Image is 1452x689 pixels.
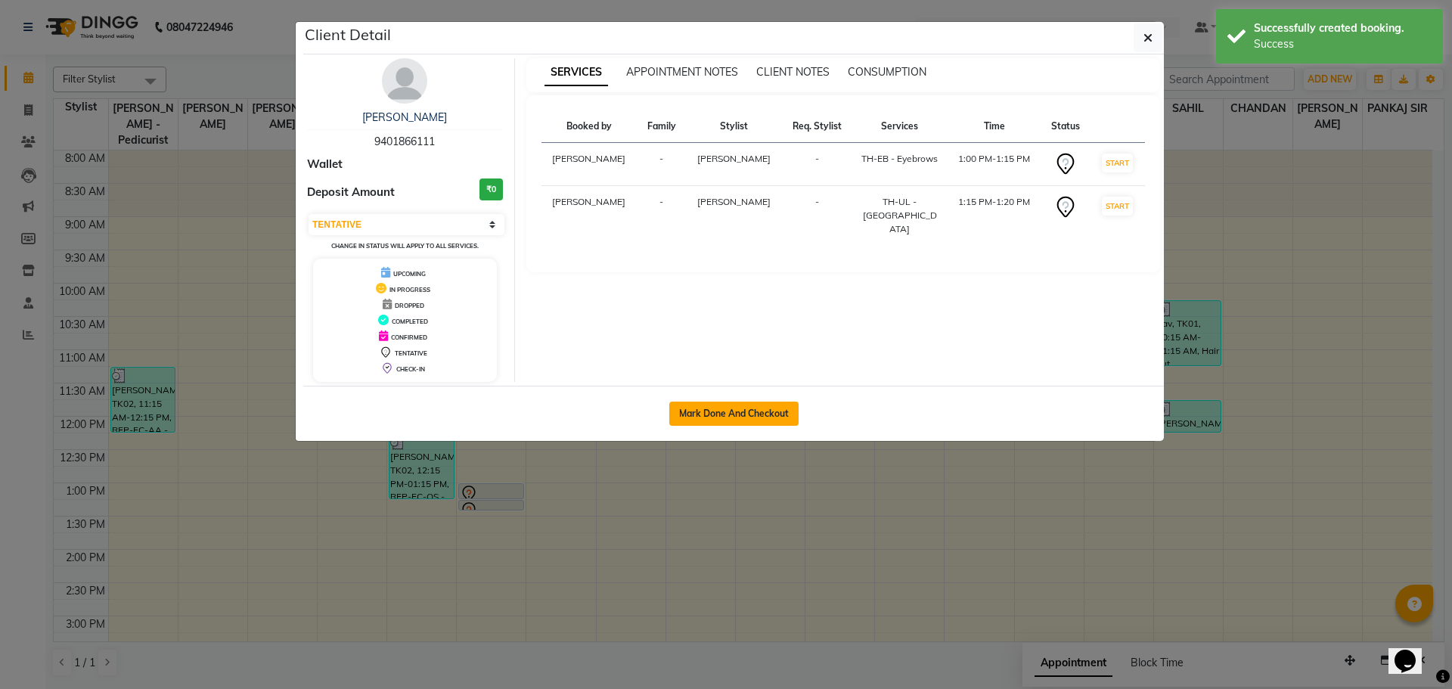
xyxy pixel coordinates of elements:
iframe: chat widget [1388,628,1437,674]
button: START [1102,197,1133,216]
th: Time [947,110,1041,143]
span: CLIENT NOTES [756,65,830,79]
button: START [1102,154,1133,172]
span: [PERSON_NAME] [697,153,771,164]
th: Req. Stylist [782,110,852,143]
span: IN PROGRESS [389,286,430,293]
button: Mark Done And Checkout [669,402,799,426]
span: COMPLETED [392,318,428,325]
span: UPCOMING [393,270,426,278]
td: 1:15 PM-1:20 PM [947,186,1041,246]
div: Successfully created booking. [1254,20,1432,36]
div: Success [1254,36,1432,52]
h5: Client Detail [305,23,391,46]
span: DROPPED [395,302,424,309]
td: - [782,143,852,186]
th: Stylist [686,110,782,143]
span: CONFIRMED [391,334,427,341]
h3: ₹0 [479,178,503,200]
th: Booked by [541,110,638,143]
th: Services [852,110,948,143]
td: [PERSON_NAME] [541,143,638,186]
td: 1:00 PM-1:15 PM [947,143,1041,186]
span: 9401866111 [374,135,435,148]
th: Status [1041,110,1091,143]
img: avatar [382,58,427,104]
span: CHECK-IN [396,365,425,373]
span: CONSUMPTION [848,65,926,79]
span: SERVICES [544,59,608,86]
div: TH-EB - Eyebrows [861,152,939,166]
span: [PERSON_NAME] [697,196,771,207]
a: [PERSON_NAME] [362,110,447,124]
span: APPOINTMENT NOTES [626,65,738,79]
td: - [637,143,686,186]
span: Deposit Amount [307,184,395,201]
td: [PERSON_NAME] [541,186,638,246]
small: Change in status will apply to all services. [331,242,479,250]
span: TENTATIVE [395,349,427,357]
td: - [782,186,852,246]
div: TH-UL - [GEOGRAPHIC_DATA] [861,195,939,236]
span: Wallet [307,156,343,173]
td: - [637,186,686,246]
th: Family [637,110,686,143]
